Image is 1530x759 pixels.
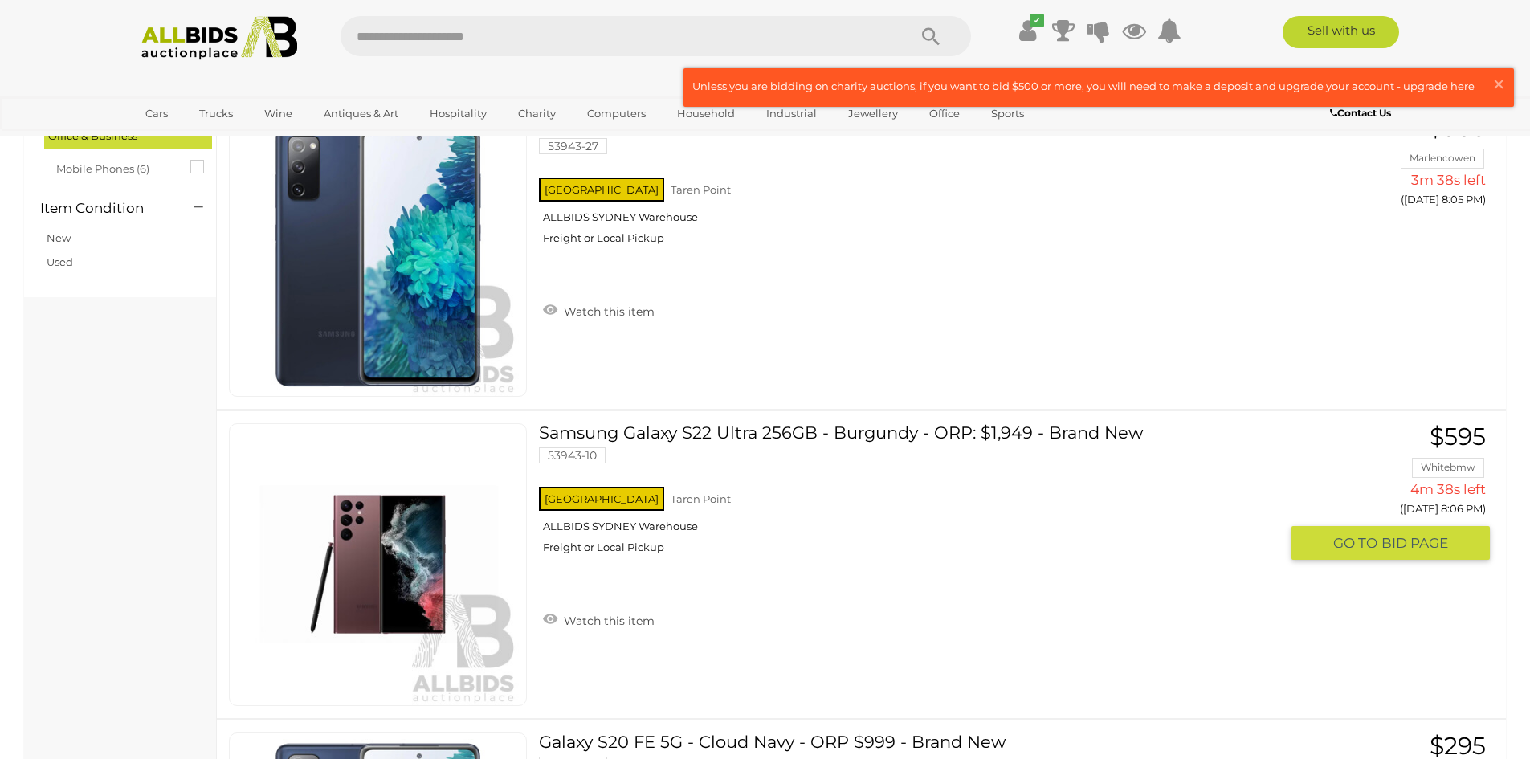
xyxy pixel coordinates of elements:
span: Watch this item [560,304,655,319]
a: Galaxy S20 FE 5G - Cloud Navy - ORP $999 - Brand New 53943-27 [GEOGRAPHIC_DATA] Taren Point ALLBI... [551,114,1279,257]
a: Antiques & Art [313,100,409,127]
span: Mobile Phones (6) [56,156,177,178]
img: Allbids.com.au [133,16,307,60]
a: Industrial [756,100,827,127]
span: Watch this item [560,614,655,628]
a: New [47,231,71,244]
a: Sports [981,100,1034,127]
a: Hospitality [419,100,497,127]
div: Office & Business [44,123,212,149]
span: × [1491,68,1506,100]
a: [GEOGRAPHIC_DATA] [135,127,270,153]
a: Office [919,100,970,127]
img: 53943-10a.jpg [238,424,519,705]
a: Charity [508,100,566,127]
i: ✔ [1030,14,1044,27]
a: Wine [254,100,303,127]
a: ✔ [1016,16,1040,45]
a: Computers [577,100,656,127]
a: Jewellery [838,100,908,127]
a: $595 Whitebmw 4m 38s left ([DATE] 8:06 PM) GO TOBID PAGE [1304,423,1490,561]
button: Search [891,16,971,56]
a: Household [667,100,745,127]
a: $305 Marlencowen 3m 38s left ([DATE] 8:05 PM) [1304,114,1490,214]
h4: Item Condition [40,201,169,216]
a: Contact Us [1330,104,1395,122]
a: Used [47,255,73,268]
a: Sell with us [1283,16,1399,48]
img: 53943-27a.jpg [238,115,519,396]
span: BID PAGE [1381,534,1448,553]
button: GO TOBID PAGE [1291,526,1490,561]
a: Samsung Galaxy S22 Ultra 256GB - Burgundy - ORP: $1,949 - Brand New 53943-10 [GEOGRAPHIC_DATA] Ta... [551,423,1279,566]
a: Trucks [189,100,243,127]
a: Watch this item [539,298,659,322]
a: Cars [135,100,178,127]
span: GO TO [1333,534,1381,553]
span: $595 [1430,422,1486,451]
b: Contact Us [1330,107,1391,119]
a: Watch this item [539,607,659,631]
